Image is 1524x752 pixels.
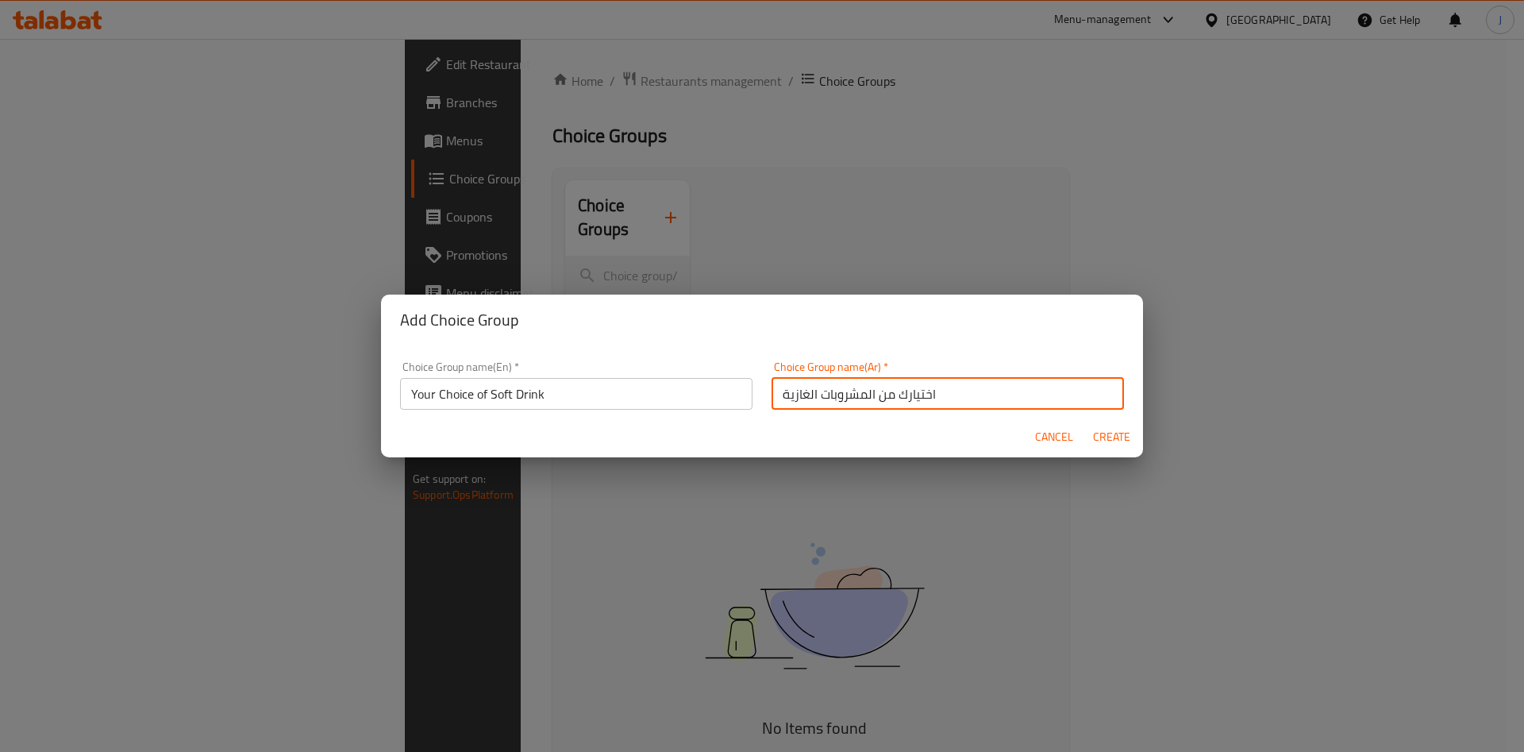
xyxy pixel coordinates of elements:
button: Cancel [1029,422,1079,452]
h2: Add Choice Group [400,307,1124,333]
span: Create [1092,427,1130,447]
button: Create [1086,422,1137,452]
input: Please enter Choice Group name(ar) [772,378,1124,410]
input: Please enter Choice Group name(en) [400,378,752,410]
span: Cancel [1035,427,1073,447]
